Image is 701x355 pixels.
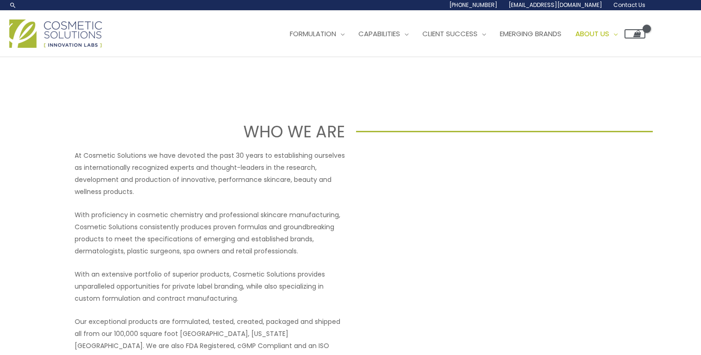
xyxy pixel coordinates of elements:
[48,120,345,143] h1: WHO WE ARE
[449,1,497,9] span: [PHONE_NUMBER]
[351,20,415,48] a: Capabilities
[75,268,345,304] p: With an extensive portfolio of superior products, Cosmetic Solutions provides unparalleled opport...
[283,20,351,48] a: Formulation
[575,29,609,39] span: About Us
[9,1,17,9] a: Search icon link
[493,20,568,48] a: Emerging Brands
[509,1,602,9] span: [EMAIL_ADDRESS][DOMAIN_NAME]
[625,29,645,39] a: View Shopping Cart, empty
[290,29,336,39] span: Formulation
[75,149,345,198] p: At Cosmetic Solutions we have devoted the past 30 years to establishing ourselves as internationa...
[568,20,625,48] a: About Us
[500,29,561,39] span: Emerging Brands
[358,29,400,39] span: Capabilities
[415,20,493,48] a: Client Success
[422,29,478,39] span: Client Success
[276,20,645,48] nav: Site Navigation
[613,1,645,9] span: Contact Us
[75,209,345,257] p: With proficiency in cosmetic chemistry and professional skincare manufacturing, Cosmetic Solution...
[356,149,626,302] iframe: Get to know Cosmetic Solutions Private Label Skin Care
[9,19,102,48] img: Cosmetic Solutions Logo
